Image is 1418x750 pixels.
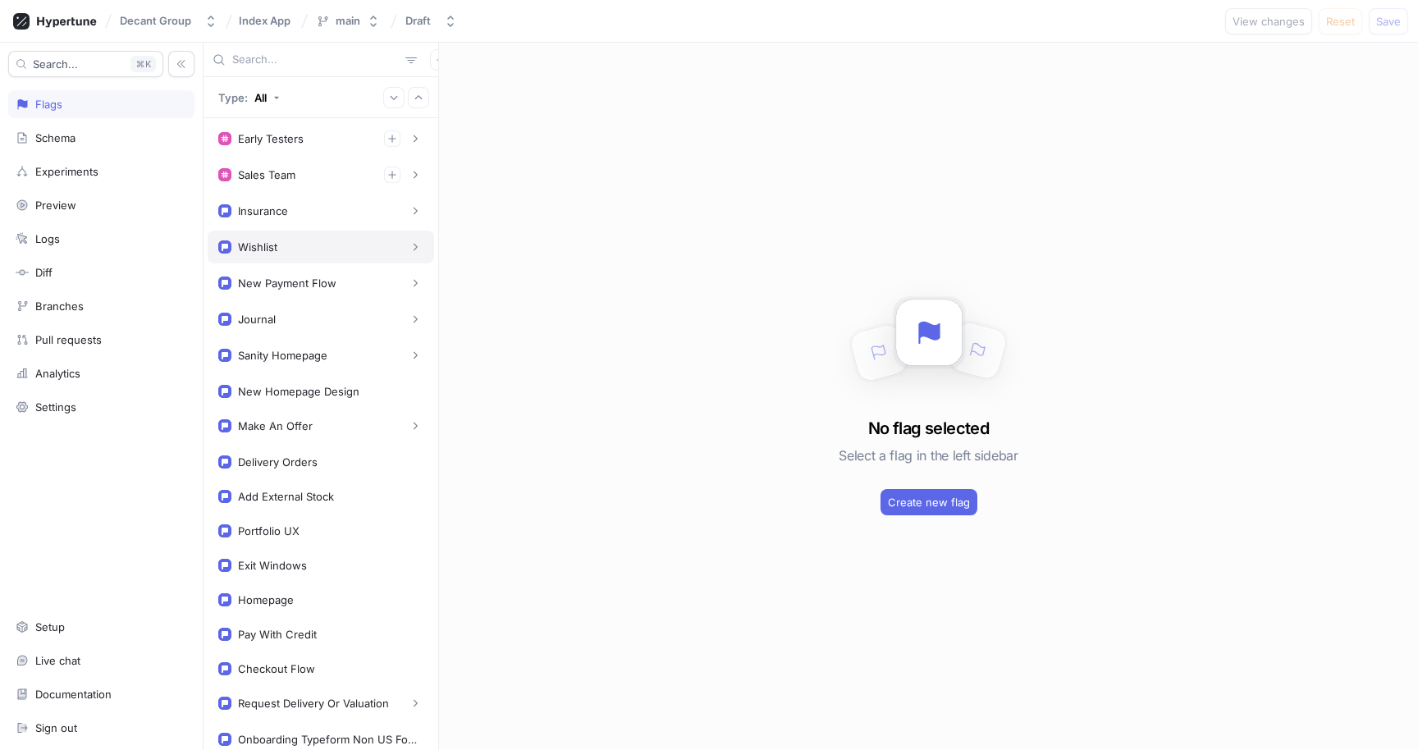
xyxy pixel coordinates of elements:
[35,98,62,111] div: Flags
[238,277,336,290] div: New Payment Flow
[218,91,248,104] p: Type:
[1369,8,1408,34] button: Save
[238,697,389,710] div: Request Delivery Or Valuation
[232,52,399,68] input: Search...
[238,524,300,537] div: Portfolio UX
[120,14,191,28] div: Decant Group
[35,688,112,701] div: Documentation
[35,199,76,212] div: Preview
[35,367,80,380] div: Analytics
[35,721,77,734] div: Sign out
[239,15,290,26] span: Index App
[35,165,98,178] div: Experiments
[238,419,313,432] div: Make An Offer
[8,680,194,708] a: Documentation
[238,240,277,254] div: Wishlist
[399,7,464,34] button: Draft
[238,662,315,675] div: Checkout Flow
[238,349,327,362] div: Sanity Homepage
[238,733,417,746] div: Onboarding Typeform Non US Form ID
[238,132,304,145] div: Early Testers
[238,490,334,503] div: Add External Stock
[309,7,387,34] button: main
[35,232,60,245] div: Logs
[113,7,224,34] button: Decant Group
[868,416,989,441] h3: No flag selected
[383,87,405,108] button: Expand all
[35,300,84,313] div: Branches
[238,204,288,217] div: Insurance
[238,455,318,469] div: Delivery Orders
[238,313,276,326] div: Journal
[35,620,65,633] div: Setup
[35,400,76,414] div: Settings
[839,441,1018,470] h5: Select a flag in the left sidebar
[238,628,317,641] div: Pay With Credit
[888,497,970,507] span: Create new flag
[1326,16,1355,26] span: Reset
[8,51,163,77] button: Search...K
[35,266,53,279] div: Diff
[1376,16,1401,26] span: Save
[254,91,267,104] div: All
[130,56,156,72] div: K
[238,593,294,606] div: Homepage
[33,59,78,69] span: Search...
[35,333,102,346] div: Pull requests
[238,385,359,398] div: New Homepage Design
[238,168,295,181] div: Sales Team
[881,489,977,515] button: Create new flag
[213,83,286,112] button: Type: All
[1319,8,1362,34] button: Reset
[1225,8,1312,34] button: View changes
[408,87,429,108] button: Collapse all
[238,559,307,572] div: Exit Windows
[336,14,360,28] div: main
[35,131,75,144] div: Schema
[405,14,431,28] div: Draft
[35,654,80,667] div: Live chat
[1233,16,1305,26] span: View changes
